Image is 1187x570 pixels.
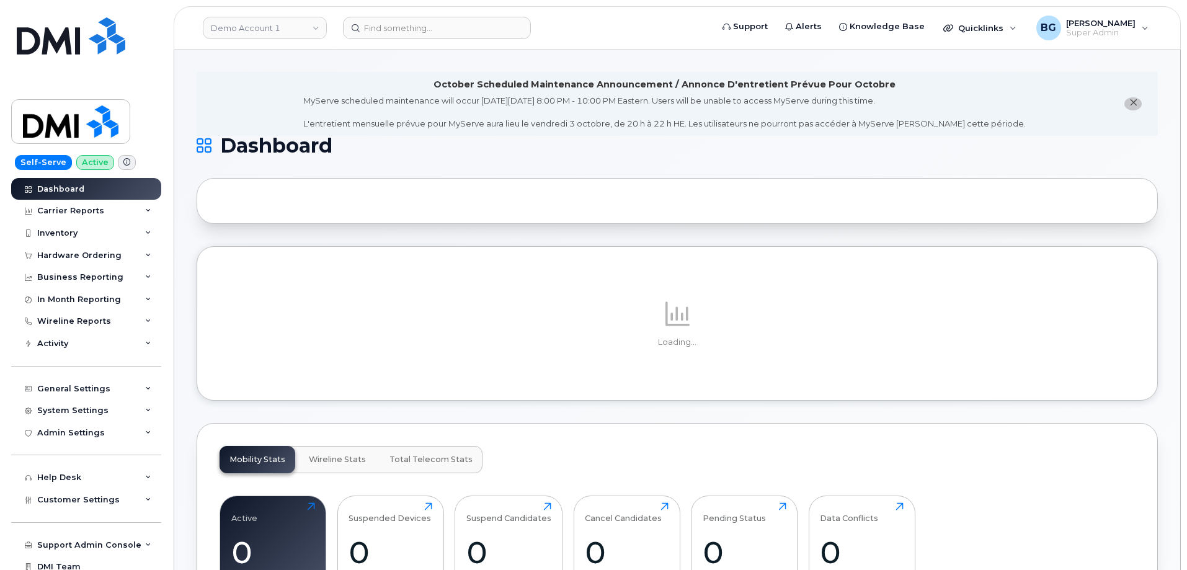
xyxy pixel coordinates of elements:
[349,502,431,523] div: Suspended Devices
[1124,97,1142,110] button: close notification
[231,502,257,523] div: Active
[389,455,473,465] span: Total Telecom Stats
[309,455,366,465] span: Wireline Stats
[703,502,766,523] div: Pending Status
[433,78,896,91] div: October Scheduled Maintenance Announcement / Annonce D'entretient Prévue Pour Octobre
[585,502,662,523] div: Cancel Candidates
[303,95,1026,130] div: MyServe scheduled maintenance will occur [DATE][DATE] 8:00 PM - 10:00 PM Eastern. Users will be u...
[220,136,332,155] span: Dashboard
[466,502,551,523] div: Suspend Candidates
[820,502,878,523] div: Data Conflicts
[220,337,1135,348] p: Loading...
